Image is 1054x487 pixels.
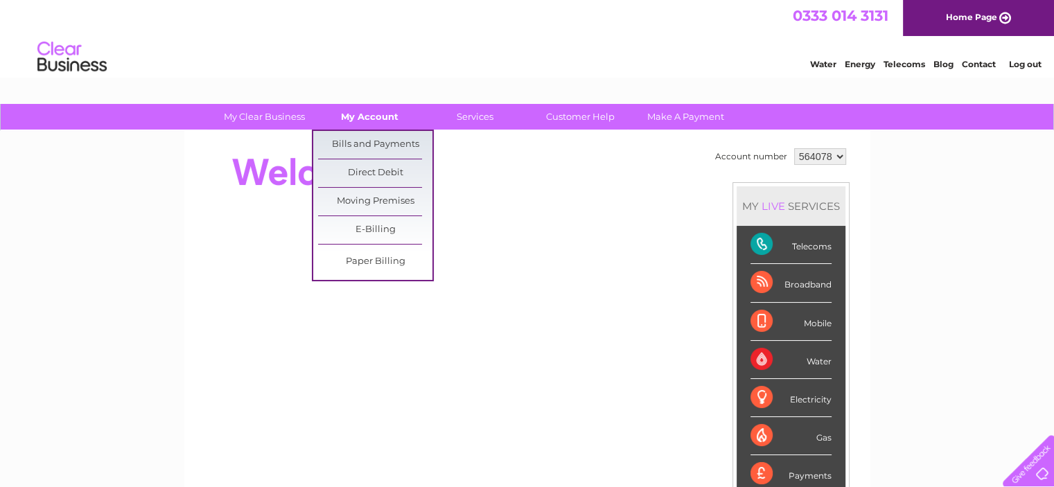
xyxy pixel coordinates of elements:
div: Clear Business is a trading name of Verastar Limited (registered in [GEOGRAPHIC_DATA] No. 3667643... [200,8,855,67]
a: Customer Help [523,104,638,130]
img: logo.png [37,36,107,78]
a: Moving Premises [318,188,432,215]
a: 0333 014 3131 [793,7,888,24]
a: Make A Payment [629,104,743,130]
div: Telecoms [750,226,832,264]
a: My Clear Business [207,104,322,130]
div: LIVE [759,200,788,213]
a: Paper Billing [318,248,432,276]
a: Telecoms [884,59,925,69]
a: Direct Debit [318,159,432,187]
a: Services [418,104,532,130]
a: Water [810,59,836,69]
div: Water [750,341,832,379]
a: E-Billing [318,216,432,244]
div: Electricity [750,379,832,417]
td: Account number [712,145,791,168]
a: Log out [1008,59,1041,69]
a: Blog [933,59,954,69]
a: Contact [962,59,996,69]
div: Gas [750,417,832,455]
div: Mobile [750,303,832,341]
div: Broadband [750,264,832,302]
a: Bills and Payments [318,131,432,159]
div: MY SERVICES [737,186,845,226]
a: Energy [845,59,875,69]
a: My Account [313,104,427,130]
